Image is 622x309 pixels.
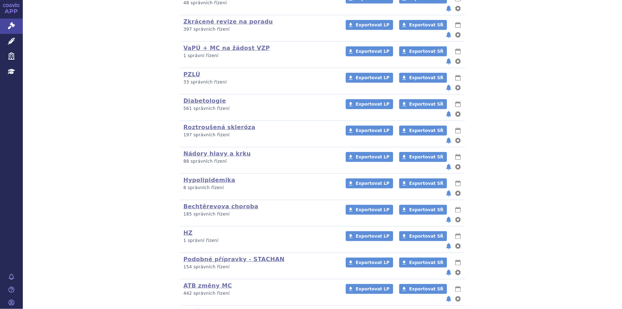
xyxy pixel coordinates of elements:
span: Exportovat SŘ [409,49,443,54]
span: Exportovat SŘ [409,260,443,265]
span: Exportovat SŘ [409,287,443,292]
a: Zkrácené revize na poradu [184,18,273,25]
button: lhůty [454,232,462,240]
a: Exportovat LP [346,73,393,83]
a: Exportovat SŘ [399,205,447,215]
p: 1 správní řízení [184,53,336,59]
a: Podobné přípravky - STACHAN [184,256,285,263]
a: Exportovat LP [346,205,393,215]
button: notifikace [445,295,452,303]
button: nastavení [454,295,462,303]
a: Diabetologie [184,97,226,104]
a: Exportovat SŘ [399,126,447,136]
button: nastavení [454,4,462,13]
a: Nádory hlavy a krku [184,150,251,157]
button: notifikace [445,57,452,66]
button: lhůty [454,126,462,135]
a: Exportovat LP [346,231,393,241]
button: lhůty [454,153,462,161]
button: nastavení [454,242,462,250]
a: Exportovat SŘ [399,178,447,188]
button: nastavení [454,189,462,198]
p: 561 správních řízení [184,106,336,112]
span: Exportovat LP [356,154,390,159]
a: Exportovat SŘ [399,258,447,268]
button: lhůty [454,206,462,214]
button: notifikace [445,216,452,224]
a: Exportovat LP [346,284,393,294]
button: nastavení [454,110,462,118]
span: Exportovat SŘ [409,75,443,80]
span: Exportovat LP [356,287,390,292]
a: Roztroušená skleróza [184,124,256,131]
span: Exportovat SŘ [409,22,443,27]
button: notifikace [445,268,452,277]
span: Exportovat LP [356,102,390,107]
span: Exportovat SŘ [409,234,443,239]
a: Exportovat LP [346,46,393,56]
a: Exportovat SŘ [399,231,447,241]
span: Exportovat SŘ [409,154,443,159]
p: 88 správních řízení [184,158,336,164]
p: 33 správních řízení [184,79,336,85]
span: Exportovat LP [356,128,390,133]
span: Exportovat LP [356,22,390,27]
button: lhůty [454,100,462,108]
p: 8 správních řízení [184,185,336,191]
button: nastavení [454,57,462,66]
span: Exportovat LP [356,260,390,265]
button: notifikace [445,31,452,39]
button: lhůty [454,179,462,188]
a: HZ [184,229,193,236]
a: Exportovat SŘ [399,73,447,83]
a: Exportovat SŘ [399,46,447,56]
a: Exportovat SŘ [399,152,447,162]
a: Exportovat SŘ [399,284,447,294]
button: lhůty [454,74,462,82]
p: 397 správních řízení [184,26,336,32]
button: lhůty [454,21,462,29]
button: notifikace [445,4,452,13]
span: Exportovat LP [356,207,390,212]
span: Exportovat SŘ [409,207,443,212]
span: Exportovat SŘ [409,181,443,186]
a: Exportovat LP [346,20,393,30]
button: nastavení [454,83,462,92]
a: ATB změny MC [184,282,232,289]
button: nastavení [454,31,462,39]
a: Exportovat LP [346,152,393,162]
button: lhůty [454,47,462,56]
button: notifikace [445,163,452,171]
p: 442 správních řízení [184,290,336,297]
button: notifikace [445,242,452,250]
span: Exportovat SŘ [409,128,443,133]
p: 185 správních řízení [184,211,336,217]
button: nastavení [454,163,462,171]
p: 1 správní řízení [184,238,336,244]
p: 197 správních řízení [184,132,336,138]
button: lhůty [454,258,462,267]
button: nastavení [454,136,462,145]
span: Exportovat LP [356,181,390,186]
a: Exportovat LP [346,99,393,109]
button: notifikace [445,136,452,145]
button: nastavení [454,268,462,277]
button: notifikace [445,189,452,198]
button: notifikace [445,110,452,118]
span: Exportovat SŘ [409,102,443,107]
a: Exportovat LP [346,178,393,188]
a: Exportovat LP [346,126,393,136]
span: Exportovat LP [356,234,390,239]
a: PZLÚ [184,71,201,78]
span: Exportovat LP [356,49,390,54]
p: 154 správních řízení [184,264,336,270]
a: Hypolipidemika [184,177,236,183]
button: lhůty [454,285,462,293]
span: Exportovat LP [356,75,390,80]
button: notifikace [445,83,452,92]
a: Exportovat LP [346,258,393,268]
a: Exportovat SŘ [399,20,447,30]
a: VaPÚ + MC na žádost VZP [184,45,270,51]
a: Bechtěrevova choroba [184,203,258,210]
button: nastavení [454,216,462,224]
